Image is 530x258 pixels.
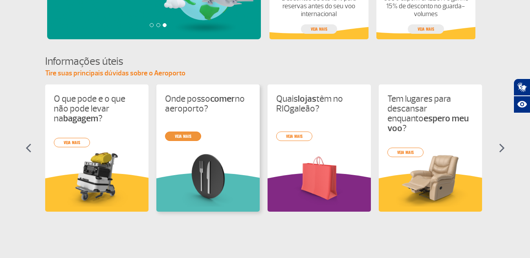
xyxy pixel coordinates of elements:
[276,150,362,207] img: card%20informa%C3%A7%C3%B5es%206.png
[165,132,201,141] a: veja mais
[387,94,473,133] p: Tem lugares para descansar enquanto ?
[298,93,316,104] strong: lojas
[54,138,90,147] a: veja mais
[45,69,485,78] p: Tire suas principais dúvidas sobre o Aeroporto
[63,113,98,124] strong: bagagem
[513,96,530,113] button: Abrir recursos assistivos.
[379,173,482,212] img: amareloInformacoesUteis.svg
[165,150,251,207] img: card%20informa%C3%A7%C3%B5es%208.png
[45,173,149,212] img: amareloInformacoesUteis.svg
[513,79,530,113] div: Plugin de acessibilidade da Hand Talk.
[45,54,485,69] h4: Informações úteis
[276,132,312,141] a: veja mais
[301,24,337,34] a: veja mais
[387,148,424,157] a: veja mais
[268,173,371,212] img: roxoInformacoesUteis.svg
[276,94,362,113] p: Quais têm no RIOgaleão?
[54,150,140,207] img: card%20informa%C3%A7%C3%B5es%201.png
[499,143,505,153] img: seta-direita
[54,94,140,123] p: O que pode e o que não pode levar na ?
[26,143,31,153] img: seta-esquerda
[165,94,251,113] p: Onde posso no aeroporto?
[210,93,235,104] strong: comer
[156,173,260,212] img: verdeInformacoesUteis.svg
[513,79,530,96] button: Abrir tradutor de língua de sinais.
[387,113,469,134] strong: espero meu voo
[408,24,444,34] a: veja mais
[387,150,473,207] img: card%20informa%C3%A7%C3%B5es%204.png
